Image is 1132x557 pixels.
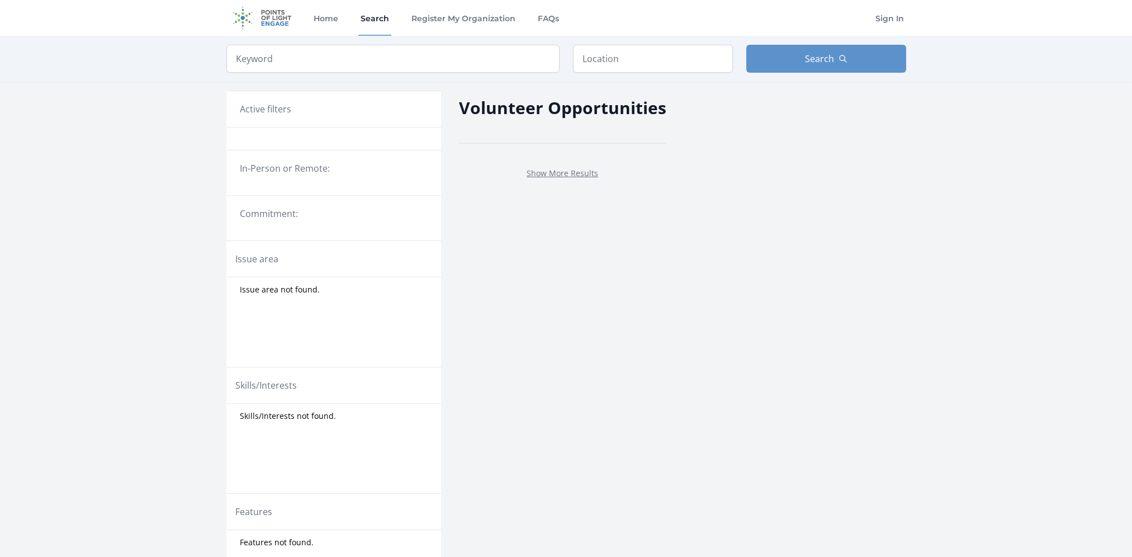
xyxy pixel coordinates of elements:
[240,102,291,116] h3: Active filters
[235,505,272,518] legend: Features
[240,410,336,422] span: Skills/Interests not found.
[235,379,297,392] legend: Skills/Interests
[240,162,428,175] legend: In-Person or Remote:
[573,45,733,73] input: Location
[805,52,834,65] span: Search
[240,207,428,220] legend: Commitment:
[240,284,320,295] span: Issue area not found.
[746,45,906,73] button: Search
[527,168,598,178] a: Show More Results
[240,537,314,548] span: Features not found.
[459,95,666,120] h2: Volunteer Opportunities
[226,45,560,73] input: Keyword
[235,252,278,266] legend: Issue area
